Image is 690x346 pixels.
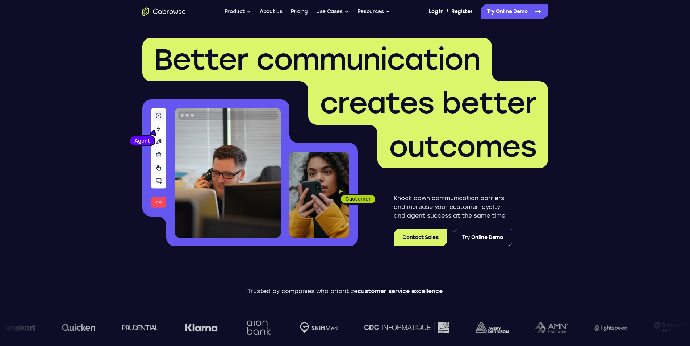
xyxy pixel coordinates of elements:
img: A customer holding their phone [289,152,349,238]
a: Pricing [291,4,308,19]
img: avery-dennison [473,322,506,333]
img: Lightspeed [591,324,624,331]
span: outcomes [389,129,536,164]
span: customer service excellence [357,288,443,294]
a: Try Online Demo [481,4,548,19]
img: prudential [119,325,156,330]
span: / [446,7,448,16]
a: Register [451,4,472,19]
span: creates better [320,86,536,120]
img: Aion Bank [242,313,271,342]
a: About us [260,4,282,19]
a: Try Online Demo [453,229,512,246]
a: Log In [429,4,443,19]
a: Go to the home page [142,7,186,16]
p: Knock down communication barriers and increase your customer loyalty and agent success at the sam... [394,194,512,220]
img: Shiftmed [297,322,335,333]
span: Better communication [154,42,480,77]
img: A customer support agent talking on the phone [175,108,281,238]
img: CDC Informatique [361,322,446,333]
img: Klarna [182,323,215,332]
a: Contact Sales [394,229,447,246]
button: Resources [357,4,390,19]
button: Use Cases [316,4,349,19]
img: AMN Healthcare [532,322,565,333]
button: Product [225,4,251,19]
